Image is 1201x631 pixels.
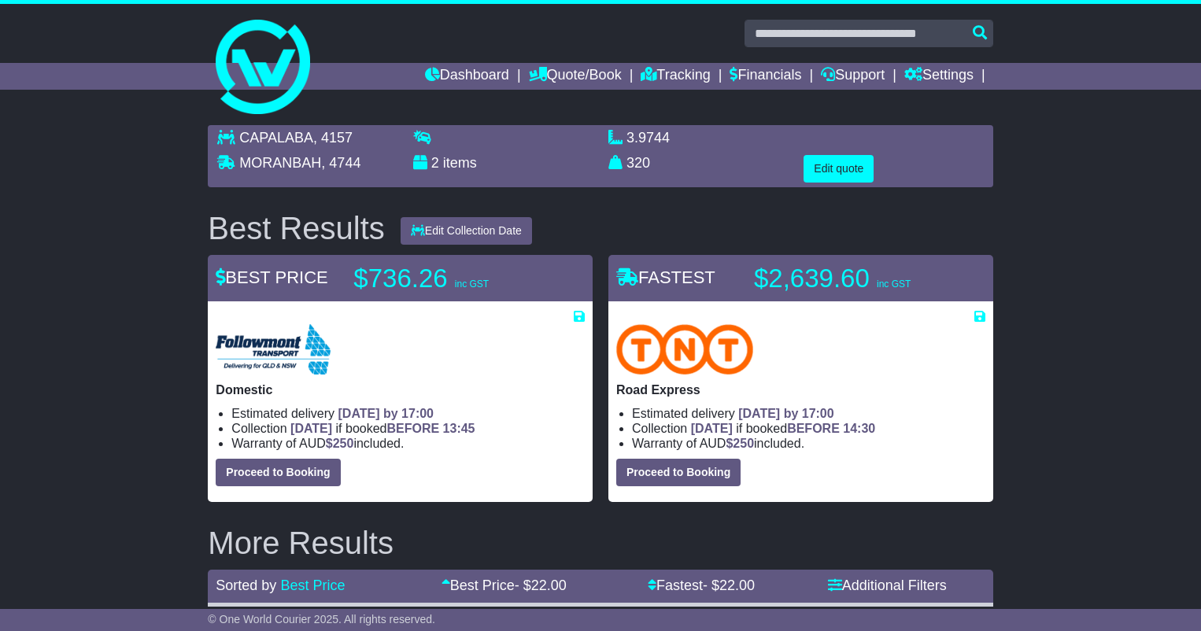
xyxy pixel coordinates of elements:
p: Road Express [616,382,985,397]
img: TNT Domestic: Road Express [616,324,753,375]
a: Additional Filters [828,577,947,593]
span: BEFORE [386,422,439,435]
a: Best Price [280,577,345,593]
span: , 4157 [313,130,353,146]
button: Proceed to Booking [216,459,340,486]
span: items [443,155,477,171]
p: $2,639.60 [754,263,951,294]
span: if booked [691,422,875,435]
span: , 4744 [321,155,360,171]
img: Followmont Transport: Domestic [216,324,331,375]
span: BEST PRICE [216,268,327,287]
li: Estimated delivery [231,406,585,421]
p: Domestic [216,382,585,397]
li: Warranty of AUD included. [632,436,985,451]
span: $ [326,437,354,450]
span: 13:45 [443,422,475,435]
span: [DATE] [691,422,733,435]
span: $ [726,437,754,450]
span: inc GST [455,279,489,290]
button: Edit Collection Date [401,217,532,245]
span: 250 [733,437,754,450]
div: Best Results [200,211,393,245]
button: Edit quote [804,155,874,183]
a: Tracking [641,63,710,90]
a: Fastest- $22.00 [648,577,755,593]
span: 320 [626,155,650,171]
span: MORANBAH [239,155,321,171]
a: Financials [730,63,801,90]
span: inc GST [877,279,911,290]
span: 2 [431,155,439,171]
h2: More Results [208,526,992,560]
p: $736.26 [353,263,550,294]
span: [DATE] by 17:00 [738,407,834,420]
span: 3.9744 [626,130,670,146]
span: [DATE] [290,422,332,435]
li: Collection [231,421,585,436]
li: Collection [632,421,985,436]
span: Sorted by [216,577,276,593]
span: CAPALABA [239,130,313,146]
span: 14:30 [843,422,875,435]
li: Warranty of AUD included. [231,436,585,451]
span: 22.00 [531,577,567,593]
span: © One World Courier 2025. All rights reserved. [208,613,435,625]
li: Estimated delivery [632,406,985,421]
span: BEFORE [787,422,840,435]
span: 22.00 [719,577,755,593]
span: if booked [290,422,475,435]
button: Proceed to Booking [616,459,741,486]
span: - $ [515,577,567,593]
a: Dashboard [425,63,509,90]
span: - $ [703,577,755,593]
span: [DATE] by 17:00 [338,407,434,420]
span: FASTEST [616,268,715,287]
a: Best Price- $22.00 [442,577,567,593]
a: Quote/Book [529,63,622,90]
a: Support [821,63,885,90]
a: Settings [904,63,974,90]
span: 250 [333,437,354,450]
